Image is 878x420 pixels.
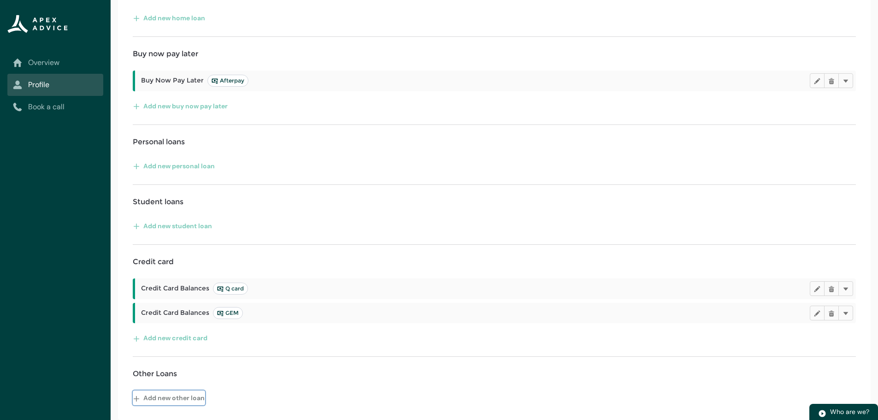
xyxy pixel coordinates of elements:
[213,307,243,319] lightning-badge: GEM
[141,75,248,87] span: Buy Now Pay Later
[133,99,228,113] button: Add new buy now pay later
[133,331,208,345] button: Add new credit card
[13,101,98,112] a: Book a call
[141,283,248,295] span: Credit Card Balances
[7,15,68,33] img: Apex Advice Group
[213,283,248,295] lightning-badge: Q card
[133,159,215,173] button: Add new personal loan
[818,409,826,418] img: play.svg
[13,79,98,90] a: Profile
[13,57,98,68] a: Overview
[838,306,853,320] button: More
[133,196,183,207] h4: Student loans
[810,73,825,88] button: Edit
[133,368,177,379] h4: Other Loans
[824,306,839,320] button: Delete
[141,307,243,319] span: Credit Card Balances
[810,306,825,320] button: Edit
[810,281,825,296] button: Edit
[212,77,244,84] span: Afterpay
[133,219,212,233] button: Add new student loan
[838,73,853,88] button: More
[133,48,198,59] h4: Buy now pay later
[830,408,869,416] span: Who are we?
[838,281,853,296] button: More
[207,75,248,87] lightning-badge: Afterpay
[217,309,239,317] span: GEM
[824,281,839,296] button: Delete
[133,256,174,267] h4: Credit card
[7,52,103,118] nav: Sub page
[824,73,839,88] button: Delete
[217,285,244,292] span: Q card
[133,11,206,25] button: Add new home loan
[133,390,205,405] button: Add new other loan
[133,136,185,148] h4: Personal loans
